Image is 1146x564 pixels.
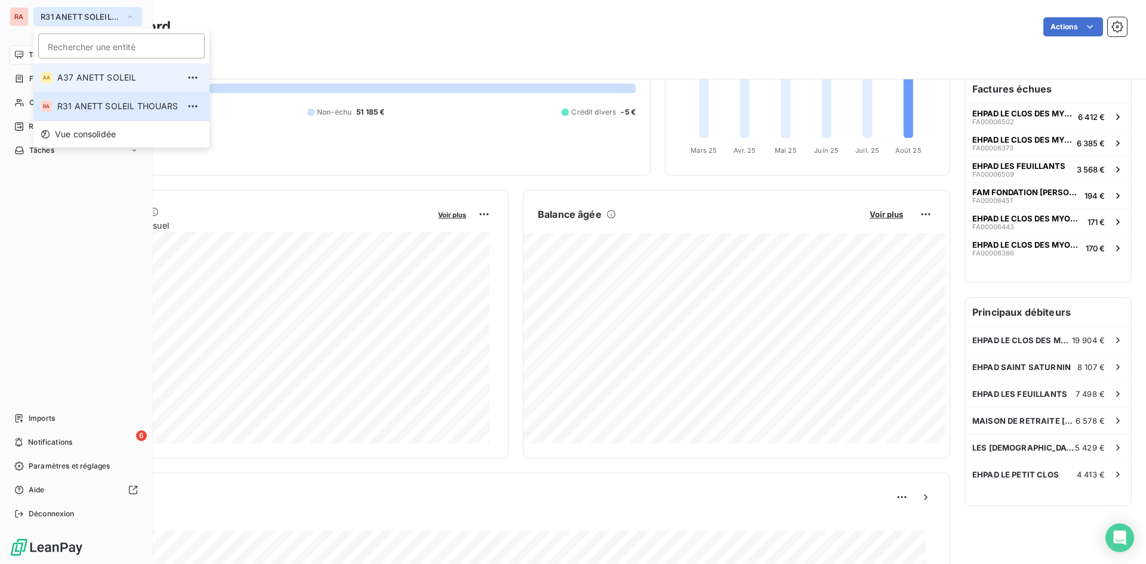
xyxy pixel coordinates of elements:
span: Crédit divers [571,107,616,118]
span: 171 € [1088,217,1105,227]
span: Aide [29,485,45,495]
a: Aide [10,480,143,500]
span: 8 107 € [1077,362,1105,372]
button: Voir plus [866,209,907,220]
input: placeholder [38,33,205,58]
h6: Principaux débiteurs [965,298,1131,326]
span: 6 [136,430,147,441]
span: -5 € [621,107,636,118]
span: 6 412 € [1078,112,1105,122]
a: Tâches [10,141,143,160]
span: 194 € [1085,191,1105,201]
span: 51 185 € [356,107,384,118]
span: FAM FONDATION [PERSON_NAME] [972,187,1080,197]
span: Non-échu [317,107,352,118]
span: Relances [29,121,60,132]
span: MAISON DE RETRAITE [PERSON_NAME] [972,416,1076,426]
span: FA00006443 [972,223,1014,230]
span: EHPAD LES FEUILLANTS [972,161,1065,171]
div: RA [41,100,53,112]
span: EHPAD SAINT SATURNIN [972,362,1071,372]
a: Imports [10,409,143,428]
div: Open Intercom Messenger [1105,523,1134,552]
span: Paramètres et réglages [29,461,110,471]
span: Factures [29,73,60,84]
span: EHPAD LES FEUILLANTS [972,389,1067,399]
tspan: Juin 25 [814,146,839,155]
span: 4 413 € [1077,470,1105,479]
h6: Balance âgée [538,207,602,221]
button: Voir plus [435,209,470,220]
img: Logo LeanPay [10,538,84,557]
tspan: Mai 25 [775,146,797,155]
span: Imports [29,413,55,424]
span: 7 498 € [1076,389,1105,399]
span: EHPAD LE CLOS DES MYOSOTIS [972,214,1083,223]
a: Clients [10,93,143,112]
tspan: Avr. 25 [734,146,756,155]
span: EHPAD LE CLOS DES MYOSOTIS [972,335,1072,345]
span: 170 € [1086,244,1105,253]
tspan: Août 25 [895,146,922,155]
div: RA [10,7,29,26]
span: EHPAD LE CLOS DES MYOSOTIS [972,109,1073,118]
span: FA00006502 [972,118,1014,125]
button: EHPAD LE CLOS DES MYOSOTISFA00006443171 € [965,208,1131,235]
a: 4Relances [10,117,143,136]
span: EHPAD LE CLOS DES MYOSOTIS [972,240,1081,249]
span: FA00006386 [972,249,1014,257]
span: FA00006509 [972,171,1014,178]
button: EHPAD LES FEUILLANTSFA000065093 568 € [965,156,1131,182]
span: EHPAD LE CLOS DES MYOSOTIS [972,135,1072,144]
span: LES [DEMOGRAPHIC_DATA] [972,443,1075,452]
span: A37 ANETT SOLEIL [57,72,178,84]
span: Déconnexion [29,508,75,519]
h6: Factures échues [965,75,1131,103]
span: Tâches [29,145,54,156]
span: Notifications [28,437,72,448]
a: Paramètres et réglages [10,457,143,476]
button: EHPAD LE CLOS DES MYOSOTISFA000065026 412 € [965,103,1131,130]
a: Factures [10,69,143,88]
span: Voir plus [870,209,903,219]
div: AA [41,72,53,84]
span: Clients [29,97,53,108]
button: Actions [1043,17,1103,36]
span: 5 429 € [1075,443,1105,452]
span: R31 ANETT SOLEIL THOUARS [41,12,121,21]
button: EHPAD LE CLOS DES MYOSOTISFA00006386170 € [965,235,1131,261]
span: 6 385 € [1077,138,1105,148]
span: FA00006373 [972,144,1013,152]
span: 19 904 € [1072,335,1105,345]
span: Chiffre d'affaires mensuel [67,219,430,232]
span: 6 578 € [1076,416,1105,426]
tspan: Juil. 25 [855,146,879,155]
span: Voir plus [438,211,466,219]
span: FA00006451 [972,197,1012,204]
button: FAM FONDATION [PERSON_NAME]FA00006451194 € [965,182,1131,208]
tspan: Mars 25 [691,146,717,155]
span: Vue consolidée [55,128,116,140]
button: EHPAD LE CLOS DES MYOSOTISFA000063736 385 € [965,130,1131,156]
span: R31 ANETT SOLEIL THOUARS [57,100,178,112]
span: Tableau de bord [29,50,84,60]
a: Tableau de bord [10,45,143,64]
span: EHPAD LE PETIT CLOS [972,470,1059,479]
span: 3 568 € [1077,165,1105,174]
